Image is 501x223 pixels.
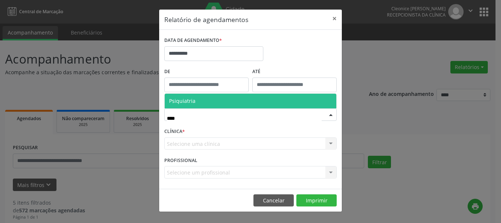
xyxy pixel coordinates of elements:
button: Imprimir [296,194,337,207]
label: DATA DE AGENDAMENTO [164,35,222,46]
button: Cancelar [253,194,294,207]
h5: Relatório de agendamentos [164,15,248,24]
button: Close [327,10,342,28]
label: CLÍNICA [164,126,185,137]
label: De [164,66,249,78]
span: Psiquiatria [169,97,195,104]
label: ATÉ [252,66,337,78]
label: PROFISSIONAL [164,155,197,166]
